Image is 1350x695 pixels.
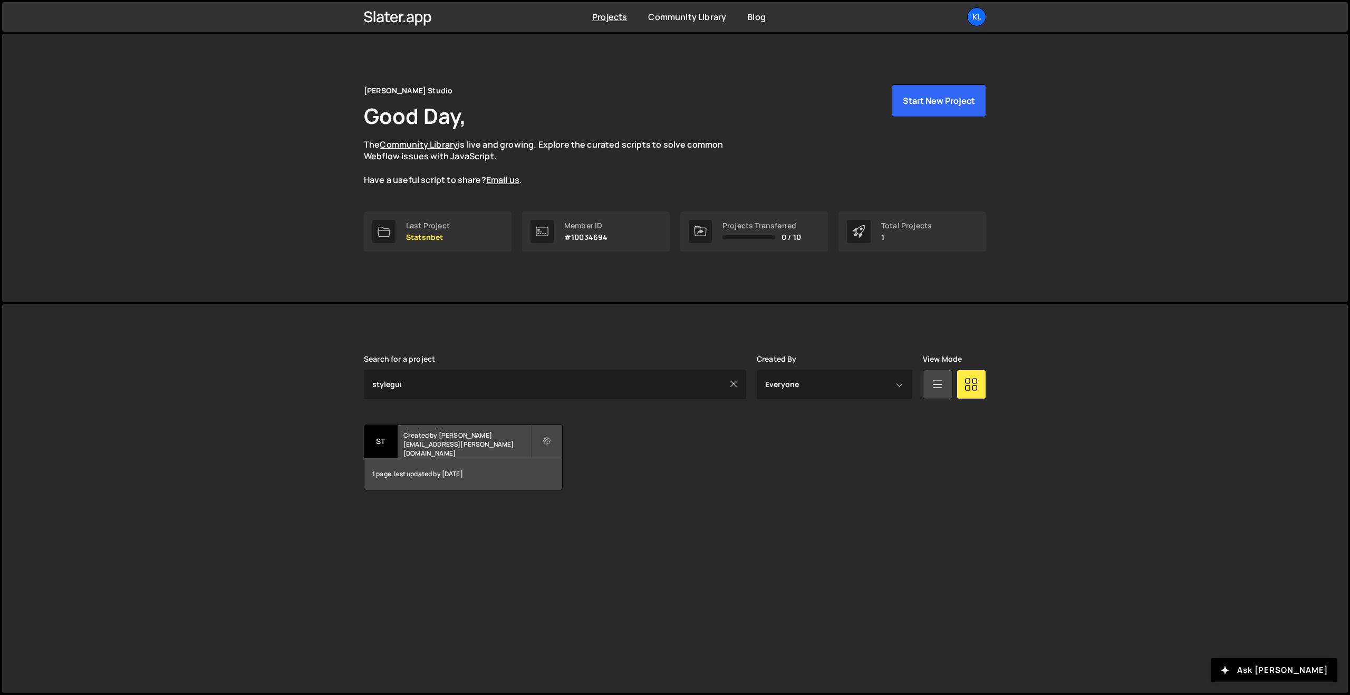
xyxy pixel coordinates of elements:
a: Blog [747,11,766,23]
label: Search for a project [364,355,435,363]
p: The is live and growing. Explore the curated scripts to solve common Webflow issues with JavaScri... [364,139,744,186]
a: Last Project Statsnbet [364,211,512,252]
button: Start New Project [892,84,986,117]
div: Member ID [564,221,607,230]
label: View Mode [923,355,962,363]
p: #10034694 [564,233,607,242]
a: Community Library [648,11,726,23]
div: Total Projects [881,221,932,230]
small: Created by [PERSON_NAME][EMAIL_ADDRESS][PERSON_NAME][DOMAIN_NAME] [403,431,531,458]
button: Ask [PERSON_NAME] [1211,658,1337,682]
p: 1 [881,233,932,242]
a: St Styleguide Created by [PERSON_NAME][EMAIL_ADDRESS][PERSON_NAME][DOMAIN_NAME] 1 page, last upda... [364,424,563,490]
div: 1 page, last updated by [DATE] [364,458,562,490]
h2: Styleguide [403,425,531,428]
p: Statsnbet [406,233,450,242]
input: Type your project... [364,370,746,399]
label: Created By [757,355,797,363]
a: Email us [486,174,519,186]
div: [PERSON_NAME] Studio [364,84,452,97]
div: Projects Transferred [722,221,801,230]
h1: Good Day, [364,101,466,130]
a: Community Library [380,139,458,150]
a: Projects [592,11,627,23]
span: 0 / 10 [782,233,801,242]
div: Last Project [406,221,450,230]
a: Kl [967,7,986,26]
div: St [364,425,398,458]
